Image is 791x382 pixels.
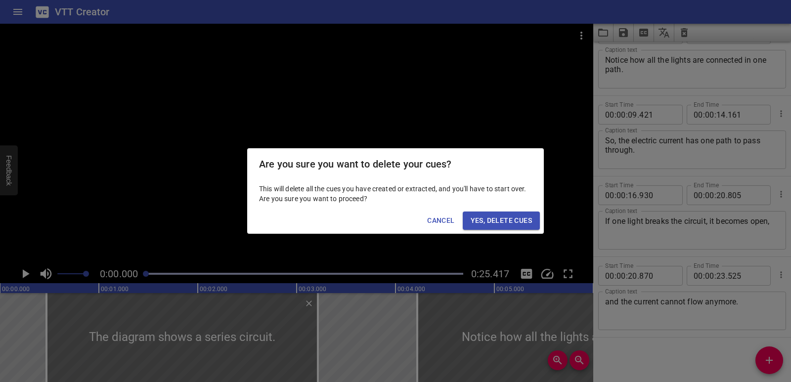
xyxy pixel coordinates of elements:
h2: Are you sure you want to delete your cues? [259,156,532,172]
button: Cancel [423,212,458,230]
span: Yes, Delete Cues [471,214,532,227]
div: This will delete all the cues you have created or extracted, and you'll have to start over. Are y... [247,180,544,208]
span: Cancel [427,214,454,227]
button: Yes, Delete Cues [463,212,540,230]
